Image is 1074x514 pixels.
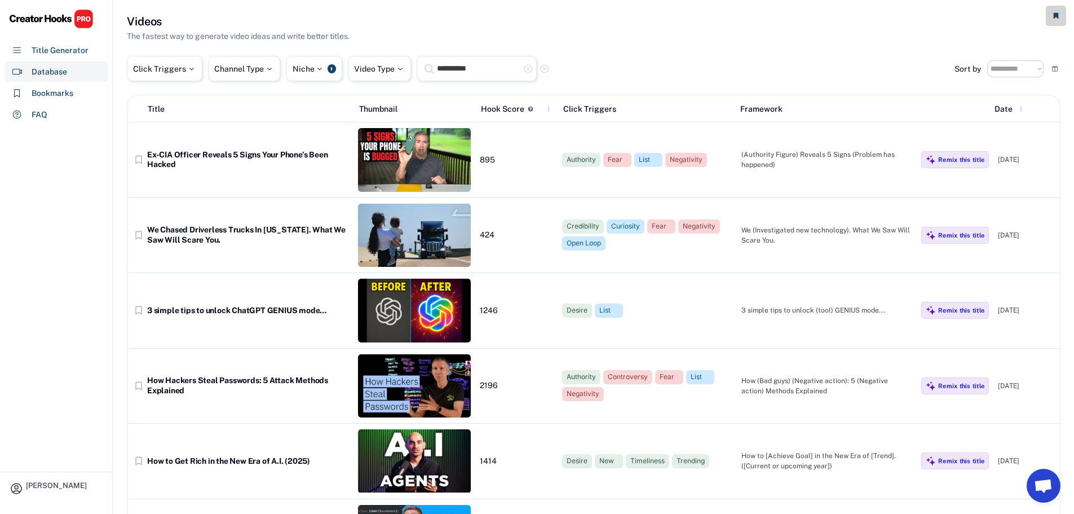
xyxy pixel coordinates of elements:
[147,456,349,467] div: How to Get Rich in the New Era of A.I. (2025)
[660,372,679,382] div: Fear
[480,230,553,240] div: 424
[926,456,936,466] img: MagicMajor%20%28Purple%29.svg
[998,456,1054,466] div: [DATE]
[480,381,553,391] div: 2196
[926,381,936,391] img: MagicMajor%20%28Purple%29.svg
[995,103,1013,115] div: Date
[133,230,144,241] button: bookmark_border
[998,305,1054,315] div: [DATE]
[938,156,984,164] div: Remix this title
[998,381,1054,391] div: [DATE]
[938,457,984,465] div: Remix this title
[32,109,47,121] div: FAQ
[599,306,618,315] div: List
[639,155,658,165] div: List
[563,103,732,115] div: Click Triggers
[358,429,471,493] img: Screenshot%202025-03-16%20at%2011.59.32%20AM.png
[523,64,533,74] button: highlight_remove
[214,65,274,73] div: Channel Type
[358,279,471,342] img: thumbnail%20%2861%29.jpg
[567,155,596,165] div: Authority
[567,306,587,315] div: Desire
[938,382,984,390] div: Remix this title
[293,65,325,73] div: Niche
[741,376,912,396] div: How (Bad guys) (Negative action): 5 (Negative action) Methods Explained
[938,306,984,314] div: Remix this title
[741,451,912,471] div: How to [Achieve Goal] in the New Era of [Trend]. ([Current or upcoming year])
[938,231,984,239] div: Remix this title
[630,456,665,466] div: Timeliness
[32,66,67,78] div: Database
[608,372,648,382] div: Controversy
[567,222,599,231] div: Credibility
[998,155,1054,165] div: [DATE]
[9,9,94,29] img: CHPRO%20Logo.svg
[32,45,89,56] div: Title Generator
[608,155,627,165] div: Fear
[133,380,144,392] button: bookmark_border
[741,225,912,245] div: We (Investigated new technology). What We Saw Will Scare You.
[691,372,710,382] div: List
[954,65,982,73] div: Sort by
[567,239,601,248] div: Open Loop
[358,128,471,192] img: thumbnail%20%2843%29.jpg
[358,204,471,267] img: thumbnail%20%2818%29.jpg
[683,222,715,231] div: Negativity
[540,64,550,74] button: highlight_remove
[740,103,909,115] div: Framework
[354,65,405,73] div: Video Type
[741,305,912,315] div: 3 simple tips to unlock (tool) GENIUS mode...
[480,456,553,467] div: 1414
[359,103,472,115] div: Thumbnail
[147,306,349,316] div: 3 simple tips to unlock ChatGPT GENIUS mode…
[567,372,596,382] div: Authority
[677,456,705,466] div: Trending
[26,482,103,489] div: [PERSON_NAME]
[926,305,936,315] img: MagicMajor%20%28Purple%29.svg
[133,305,144,316] button: bookmark_border
[480,306,553,316] div: 1246
[567,456,587,466] div: Desire
[133,65,196,73] div: Click Triggers
[652,222,671,231] div: Fear
[481,103,524,115] div: Hook Score
[611,222,640,231] div: Curiosity
[133,455,144,467] button: bookmark_border
[32,87,73,99] div: Bookmarks
[926,155,936,165] img: MagicMajor%20%28Purple%29.svg
[147,376,349,396] div: How Hackers Steal Passwords: 5 Attack Methods Explained
[567,389,599,399] div: Negativity
[127,14,162,29] h3: Videos
[1027,469,1060,503] a: Chat öffnen
[147,225,349,245] div: We Chased Driverless Trucks In [US_STATE]. What We Saw Will Scare You.
[998,230,1054,240] div: [DATE]
[670,155,702,165] div: Negativity
[148,103,165,115] div: Title
[328,64,336,73] div: 1
[741,150,912,170] div: (Authority Figure) Reveals 5 Signs (Problem has happened)
[127,30,350,42] div: The fastest way to generate video ideas and write better titles.
[926,230,936,240] img: MagicMajor%20%28Purple%29.svg
[358,354,471,418] img: thumbnail%20%2815%29.jpg
[147,150,349,170] div: Ex-CIA Officer Reveals 5 Signs Your Phone’s Been Hacked
[133,154,144,165] button: bookmark_border
[599,456,618,466] div: New
[480,155,553,165] div: 895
